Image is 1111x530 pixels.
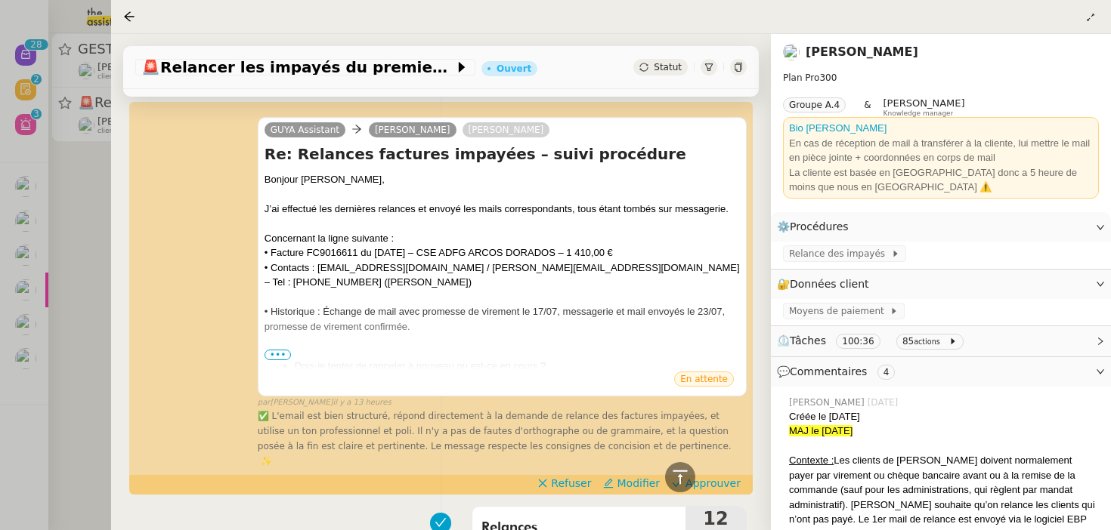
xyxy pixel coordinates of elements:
[790,365,867,377] span: Commentaires
[777,365,901,377] span: 💬
[265,350,292,360] span: •••
[877,365,896,380] nz-tag: 4
[836,334,880,349] nz-tag: 100:36
[914,337,940,346] small: actions
[777,218,856,236] span: ⚙️
[783,97,846,112] nz-tag: Groupe A.4
[265,231,740,246] div: Concernant la ligne suivante :
[789,122,887,134] a: Bio [PERSON_NAME]
[806,45,918,59] a: [PERSON_NAME]
[258,396,391,409] small: [PERSON_NAME]
[265,123,345,137] a: GUYA Assistant
[447,85,505,97] span: il y a 14 heures
[777,334,970,347] span: ⏲️
[666,475,747,491] button: Approuver
[265,143,740,165] h4: Re: Relances factures impayées – suivi procédure
[884,97,965,117] app-user-label: Knowledge manager
[771,357,1111,387] div: 💬Commentaires 4
[789,396,868,409] span: [PERSON_NAME]
[531,475,597,491] button: Refuser
[789,246,891,261] span: Relance des impayés
[819,72,837,83] span: 300
[680,374,728,384] span: En attente
[551,476,591,491] span: Refuser
[369,123,456,137] a: [PERSON_NAME]
[497,64,531,73] div: Ouvert
[790,278,869,290] span: Données client
[789,455,834,466] u: Contexte :
[265,202,740,217] div: J’ai effectué les dernières relances et envoyé les mails correspondants, tous étant tombés sur me...
[902,336,914,347] span: 85
[868,396,902,409] span: [DATE]
[333,396,391,409] span: il y a 13 heures
[789,409,1099,424] div: Créée le [DATE]
[789,304,890,319] span: Moyens de paiement
[771,326,1111,356] div: ⏲️Tâches 100:36 85actions
[789,165,1093,195] div: La cliente est basée en [GEOGRAPHIC_DATA] donc a 5 heure de moins que nous en [GEOGRAPHIC_DATA] ⚠️
[771,212,1111,242] div: ⚙️Procédures
[141,58,160,76] span: 🚨
[783,44,800,60] img: users%2F0G3Vvnvi3TQv835PC6wL0iK4Q012%2Favatar%2F85e45ffa-4efd-43d5-9109-2e66efd3e965
[685,476,741,491] span: Approuver
[777,276,875,293] span: 🔐
[783,72,819,83] span: Plan Pro
[258,85,271,97] span: par
[141,60,454,75] span: Relancer les impayés du premier semestre
[884,97,965,109] span: [PERSON_NAME]
[265,172,740,187] div: Bonjour [PERSON_NAME],
[771,270,1111,299] div: 🔐Données client
[884,109,954,118] span: Knowledge manager
[789,425,853,436] span: MAJ le [DATE]
[617,476,660,491] span: Modifier
[790,334,826,347] span: Tâches
[265,260,740,290] div: • Contacts : [EMAIL_ADDRESS][DOMAIN_NAME] / [PERSON_NAME][EMAIL_ADDRESS][DOMAIN_NAME] – Tel : [PH...
[295,359,740,374] li: Dois-je tenter de rappeler à nouveau ou est-ce en cours ?
[685,510,746,528] span: 12
[864,97,871,117] span: &
[265,304,740,334] div: • Historique : Échange de mail avec promesse de virement le 17/07, messagerie et mail envoyés le ...
[265,245,740,260] div: • Facture FC9016611 du [DATE] – CSE ADFG ARCOS DORADOS – 1 410,00 €
[258,85,505,97] small: [PERSON_NAME] [PERSON_NAME]
[258,411,732,467] span: ✅ L'email est bien structuré, répond directement à la demande de relance des factures impayées, e...
[333,85,383,97] span: approuvé par
[597,475,666,491] button: Modifier
[463,123,550,137] a: [PERSON_NAME]
[790,220,849,233] span: Procédures
[789,136,1093,165] div: En cas de réception de mail à transférer à la cliente, lui mettre le mail en pièce jointe + coord...
[258,396,271,409] span: par
[654,62,682,72] span: Statut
